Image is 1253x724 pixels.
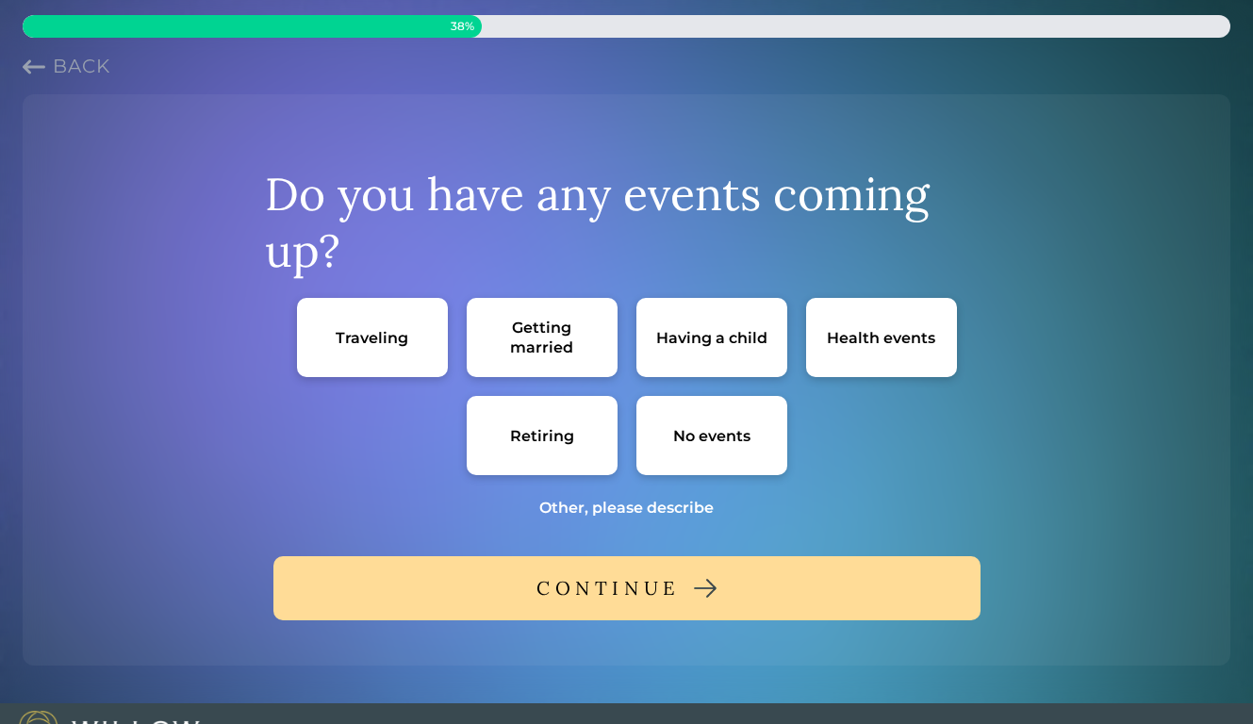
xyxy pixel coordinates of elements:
button: CONTINUE [273,556,981,620]
div: Health events [827,328,935,348]
span: 38 % [23,19,474,34]
div: Having a child [656,328,767,348]
button: Previous question [23,53,110,79]
div: CONTINUE [536,571,680,605]
span: Back [53,55,110,77]
div: Getting married [486,318,599,357]
div: 38% complete [23,15,482,38]
div: Do you have any events coming up? [265,166,989,279]
div: Traveling [336,328,408,348]
div: Other, please describe [539,498,714,518]
div: No events [673,426,750,446]
div: Retiring [510,426,574,446]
